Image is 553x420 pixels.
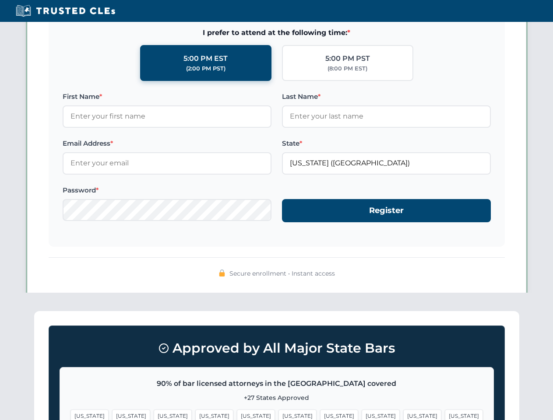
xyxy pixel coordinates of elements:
[13,4,118,17] img: Trusted CLEs
[63,27,491,38] span: I prefer to attend at the following time:
[282,138,491,149] label: State
[63,91,271,102] label: First Name
[186,64,225,73] div: (2:00 PM PST)
[218,269,225,276] img: 🔒
[328,64,367,73] div: (8:00 PM EST)
[282,152,491,174] input: Florida (FL)
[63,185,271,196] label: Password
[70,378,483,389] p: 90% of bar licensed attorneys in the [GEOGRAPHIC_DATA] covered
[282,199,491,222] button: Register
[183,53,228,64] div: 5:00 PM EST
[63,105,271,127] input: Enter your first name
[60,336,494,360] h3: Approved by All Major State Bars
[70,393,483,402] p: +27 States Approved
[63,138,271,149] label: Email Address
[63,152,271,174] input: Enter your email
[282,91,491,102] label: Last Name
[229,269,335,278] span: Secure enrollment • Instant access
[325,53,370,64] div: 5:00 PM PST
[282,105,491,127] input: Enter your last name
